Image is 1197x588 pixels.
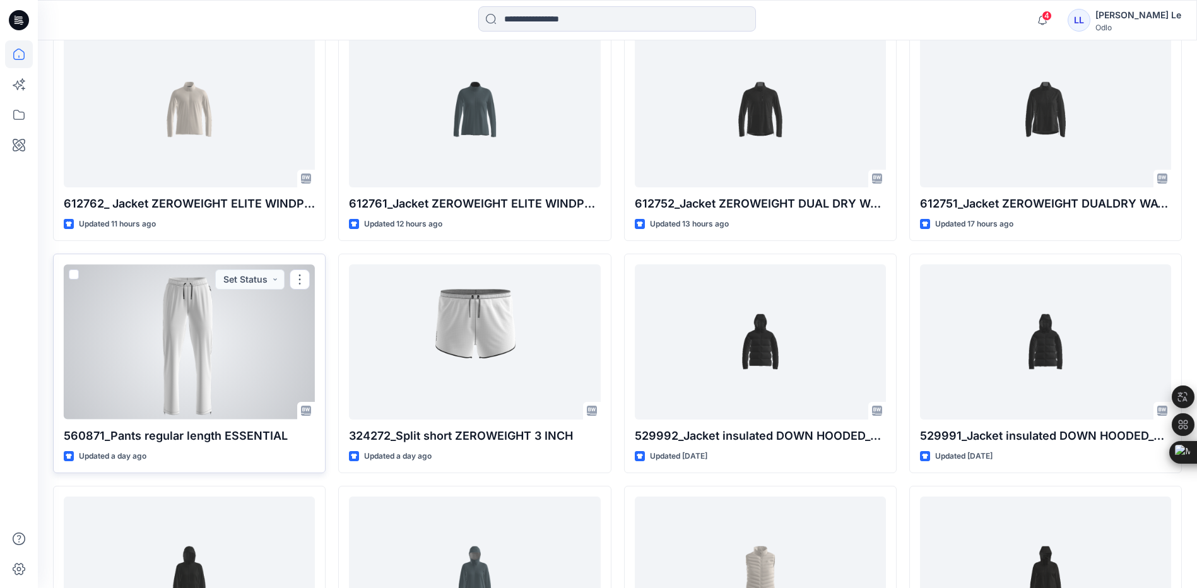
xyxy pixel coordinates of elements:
div: LL [1068,9,1090,32]
a: 529991_Jacket insulated DOWN HOODED_SMS_3D [920,264,1171,419]
a: 324272_Split short ZEROWEIGHT 3 INCH [349,264,600,419]
a: 612762_ Jacket ZEROWEIGHT ELITE WINDPROOF_SMS_3D [64,32,315,187]
a: 529992_Jacket insulated DOWN HOODED_SMS_3D [635,264,886,419]
p: 612761_Jacket ZEROWEIGHT ELITE WINDPROOF_SMS_3D [349,195,600,213]
p: Updated [DATE] [935,450,993,463]
p: Updated 13 hours ago [650,218,729,231]
div: Odlo [1095,23,1181,32]
p: 612762_ Jacket ZEROWEIGHT ELITE WINDPROOF_SMS_3D [64,195,315,213]
a: 612761_Jacket ZEROWEIGHT ELITE WINDPROOF_SMS_3D [349,32,600,187]
a: 560871_Pants regular length ESSENTIAL [64,264,315,419]
a: 612752_Jacket ZEROWEIGHT DUAL DRY WATERPROOF INSULATED_SMS_3D [635,32,886,187]
p: Updated 12 hours ago [364,218,442,231]
p: 560871_Pants regular length ESSENTIAL [64,427,315,445]
p: 324272_Split short ZEROWEIGHT 3 INCH [349,427,600,445]
a: 612751_Jacket ZEROWEIGHT DUALDRY WATERPROOF INSULATED_SMS_3D [920,32,1171,187]
p: Updated a day ago [79,450,146,463]
p: 529992_Jacket insulated DOWN HOODED_SMS_3D [635,427,886,445]
div: [PERSON_NAME] Le [1095,8,1181,23]
p: Updated [DATE] [650,450,707,463]
span: 4 [1042,11,1052,21]
p: Updated 17 hours ago [935,218,1013,231]
p: 612751_Jacket ZEROWEIGHT DUALDRY WATERPROOF INSULATED_SMS_3D [920,195,1171,213]
p: Updated 11 hours ago [79,218,156,231]
p: 612752_Jacket ZEROWEIGHT DUAL DRY WATERPROOF INSULATED_SMS_3D [635,195,886,213]
p: Updated a day ago [364,450,432,463]
p: 529991_Jacket insulated DOWN HOODED_SMS_3D [920,427,1171,445]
